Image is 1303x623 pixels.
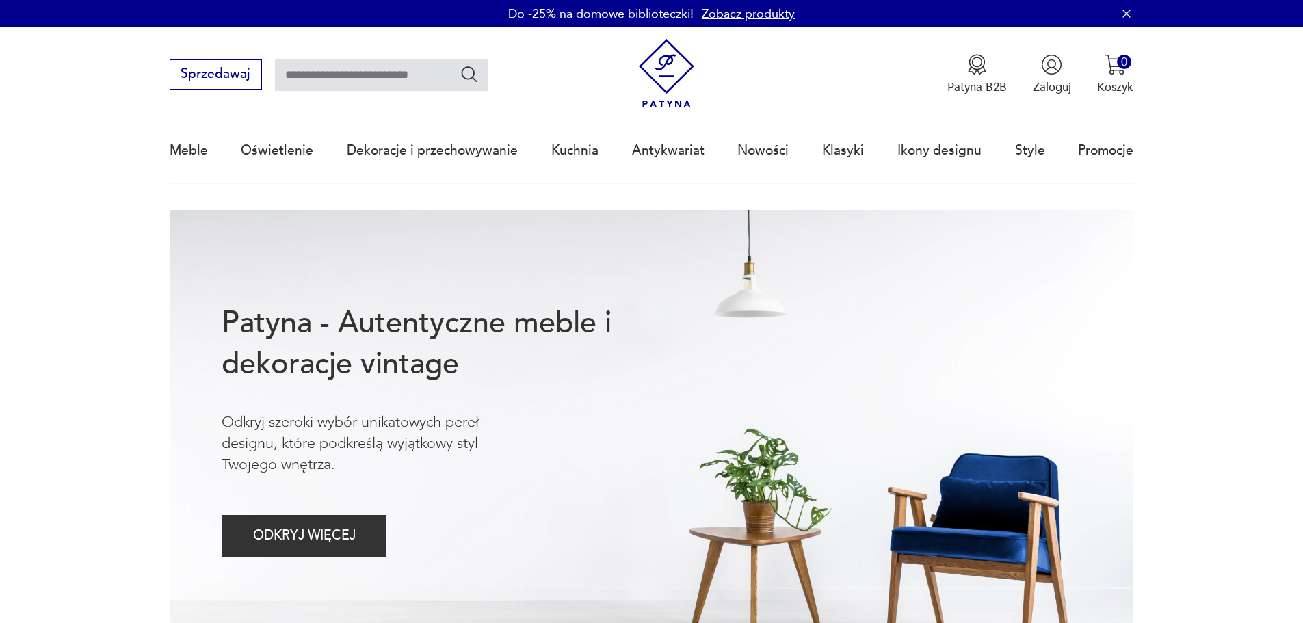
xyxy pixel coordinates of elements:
button: Zaloguj [1033,54,1071,95]
p: Koszyk [1097,79,1133,95]
button: ODKRYJ WIĘCEJ [222,515,386,557]
a: Dekoracje i przechowywanie [347,119,518,182]
div: 0 [1117,55,1131,69]
p: Odkryj szeroki wybór unikatowych pereł designu, które podkreślą wyjątkowy styl Twojego wnętrza. [222,412,534,476]
button: Sprzedawaj [170,59,262,90]
button: 0Koszyk [1097,54,1133,95]
a: Ikony designu [897,119,982,182]
img: Ikonka użytkownika [1041,54,1062,75]
a: Ikona medaluPatyna B2B [947,54,1007,95]
a: Zobacz produkty [702,5,795,23]
a: Style [1015,119,1045,182]
a: ODKRYJ WIĘCEJ [222,531,386,542]
a: Antykwariat [632,119,705,182]
p: Do -25% na domowe biblioteczki! [508,5,694,23]
a: Oświetlenie [241,119,313,182]
h1: Patyna - Autentyczne meble i dekoracje vintage [222,303,665,385]
p: Zaloguj [1033,79,1071,95]
a: Promocje [1078,119,1133,182]
a: Meble [170,119,208,182]
a: Nowości [737,119,789,182]
a: Sprzedawaj [170,70,262,81]
a: Klasyki [822,119,864,182]
img: Ikona medalu [966,54,988,75]
button: Patyna B2B [947,54,1007,95]
img: Ikona koszyka [1105,54,1126,75]
img: Patyna - sklep z meblami i dekoracjami vintage [632,39,701,108]
button: Szukaj [460,64,479,84]
p: Patyna B2B [947,79,1007,95]
a: Kuchnia [551,119,598,182]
